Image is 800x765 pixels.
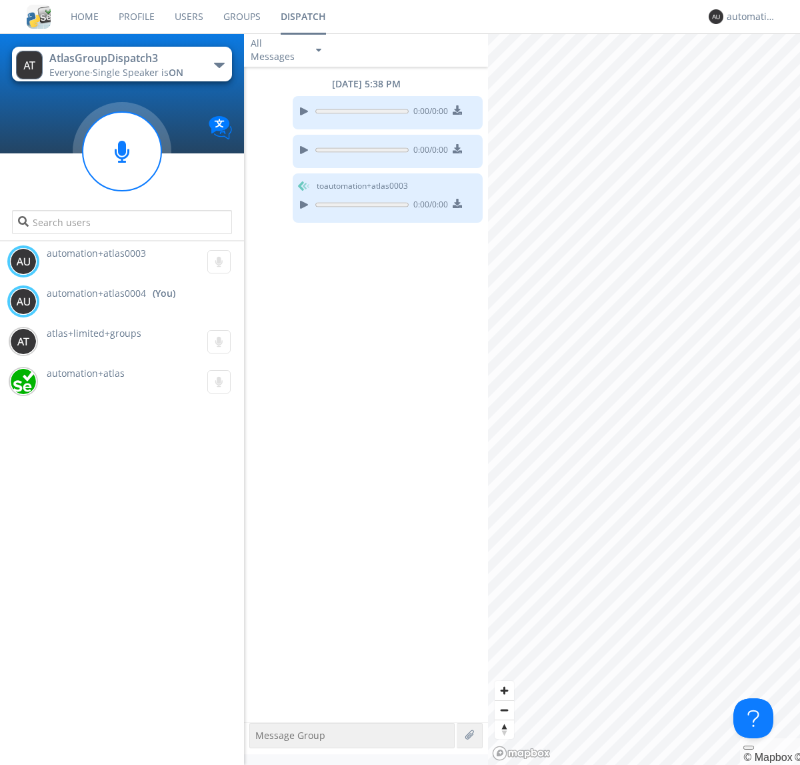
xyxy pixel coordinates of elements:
[453,199,462,208] img: download media button
[453,144,462,153] img: download media button
[244,77,488,91] div: [DATE] 5:38 PM
[495,720,514,739] span: Reset bearing to north
[743,746,754,750] button: Toggle attribution
[316,49,321,52] img: caret-down-sm.svg
[409,199,448,213] span: 0:00 / 0:00
[209,116,232,139] img: Translation enabled
[47,247,146,259] span: automation+atlas0003
[495,700,514,720] button: Zoom out
[49,51,199,66] div: AtlasGroupDispatch3
[10,288,37,315] img: 373638.png
[733,698,773,738] iframe: Toggle Customer Support
[495,681,514,700] button: Zoom in
[16,51,43,79] img: 373638.png
[12,210,231,234] input: Search users
[12,47,231,81] button: AtlasGroupDispatch3Everyone·Single Speaker isON
[153,287,175,300] div: (You)
[169,66,183,79] span: ON
[453,105,462,115] img: download media button
[93,66,183,79] span: Single Speaker is
[495,701,514,720] span: Zoom out
[10,328,37,355] img: 373638.png
[10,248,37,275] img: 373638.png
[743,752,792,763] a: Mapbox
[727,10,777,23] div: automation+atlas0004
[409,105,448,120] span: 0:00 / 0:00
[47,367,125,379] span: automation+atlas
[492,746,551,761] a: Mapbox logo
[495,720,514,739] button: Reset bearing to north
[47,287,146,300] span: automation+atlas0004
[27,5,51,29] img: cddb5a64eb264b2086981ab96f4c1ba7
[47,327,141,339] span: atlas+limited+groups
[317,180,408,192] span: to automation+atlas0003
[409,144,448,159] span: 0:00 / 0:00
[10,368,37,395] img: d2d01cd9b4174d08988066c6d424eccd
[49,66,199,79] div: Everyone ·
[709,9,723,24] img: 373638.png
[251,37,304,63] div: All Messages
